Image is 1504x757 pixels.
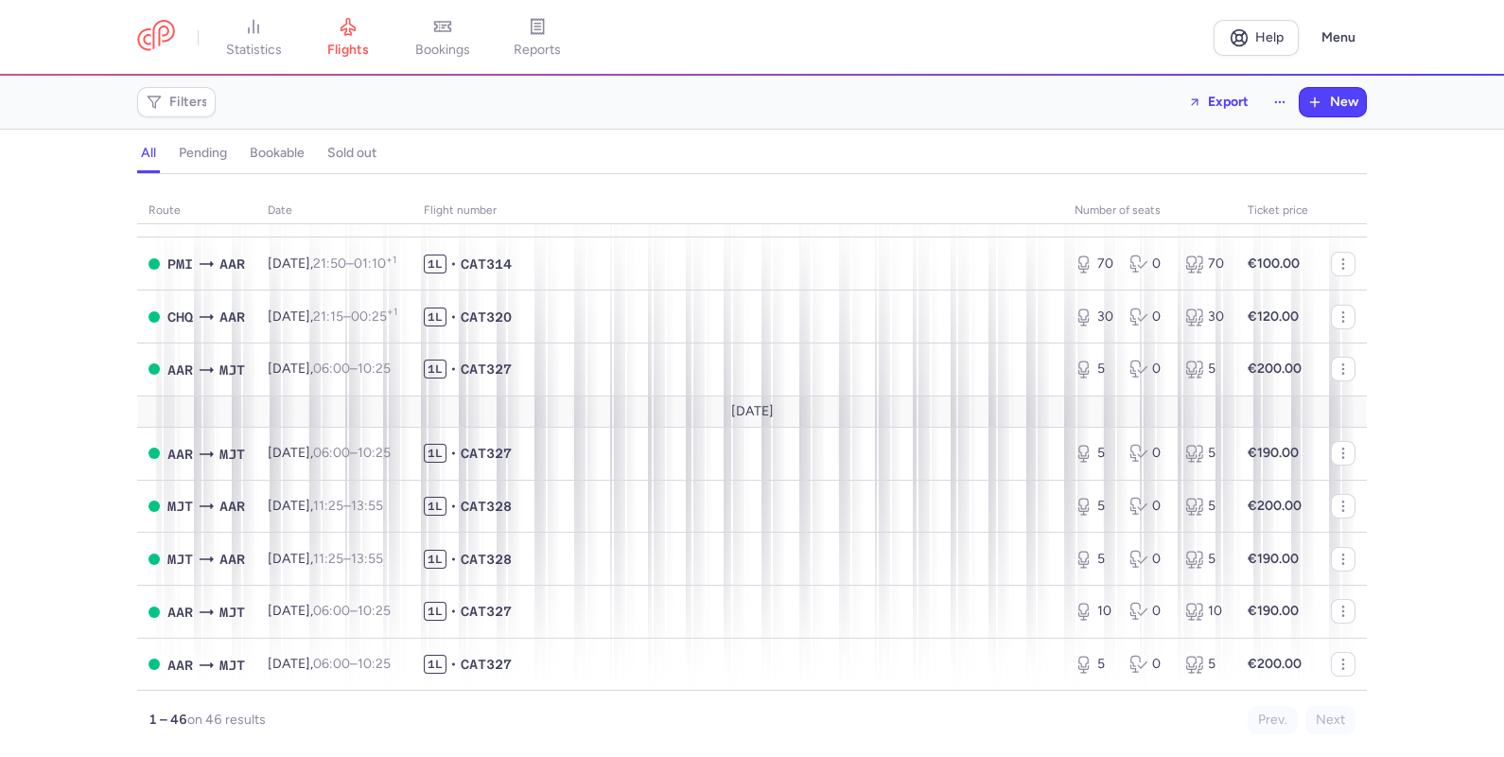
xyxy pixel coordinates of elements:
div: 10 [1075,602,1114,621]
time: 11:25 [313,498,343,514]
span: [DATE], [268,498,383,514]
span: [DATE], [268,551,383,567]
span: bookings [415,42,470,59]
div: 0 [1129,497,1169,516]
div: 5 [1185,444,1225,463]
div: 5 [1185,550,1225,569]
div: 0 [1129,655,1169,674]
span: CAT328 [461,497,512,516]
span: – [313,656,391,672]
time: 21:15 [313,308,343,325]
time: 13:55 [351,498,383,514]
span: AAR [167,655,193,676]
span: Help [1255,30,1284,44]
button: New [1300,88,1366,116]
span: 1L [424,550,446,569]
span: 1L [424,444,446,463]
a: bookings [395,17,490,59]
span: AAR [167,360,193,380]
span: [DATE], [268,255,396,272]
button: Filters [138,88,215,116]
th: date [256,197,412,225]
span: [DATE] [731,404,774,419]
div: 0 [1129,255,1169,273]
span: – [313,445,391,461]
div: 0 [1129,602,1169,621]
div: 5 [1185,360,1225,378]
a: reports [490,17,585,59]
span: CHQ [167,307,193,327]
th: Flight number [412,197,1063,225]
span: 1L [424,655,446,674]
span: • [450,360,457,378]
span: MJT [167,549,193,570]
div: 0 [1129,444,1169,463]
div: 70 [1075,255,1114,273]
a: CitizenPlane red outlined logo [137,20,175,55]
time: 10:25 [358,361,391,377]
button: Next [1305,706,1355,734]
span: 1L [424,308,446,326]
strong: €200.00 [1248,498,1302,514]
span: • [450,550,457,569]
div: 70 [1185,255,1225,273]
strong: €190.00 [1248,603,1299,619]
span: Export [1208,95,1249,109]
time: 00:25 [351,308,397,325]
span: reports [514,42,561,59]
span: – [313,498,383,514]
time: 10:25 [358,603,391,619]
span: AAR [219,254,245,274]
span: – [313,551,383,567]
span: flights [327,42,369,59]
strong: €120.00 [1248,308,1299,325]
time: 06:00 [313,361,350,377]
button: Prev. [1248,706,1298,734]
span: MJT [219,602,245,623]
div: 0 [1129,308,1169,326]
time: 01:10 [354,255,396,272]
span: • [450,655,457,674]
div: 0 [1129,550,1169,569]
div: 5 [1075,360,1114,378]
strong: €190.00 [1248,551,1299,567]
span: • [450,497,457,516]
h4: sold out [327,145,376,162]
a: Help [1214,20,1299,56]
span: 1L [424,602,446,621]
div: 30 [1185,308,1225,326]
div: 10 [1185,602,1225,621]
span: – [313,361,391,377]
span: AAR [219,496,245,517]
span: • [450,308,457,326]
span: CAT327 [461,444,512,463]
span: AAR [167,602,193,623]
span: • [450,602,457,621]
sup: +1 [386,254,396,266]
span: AAR [219,307,245,327]
span: MJT [219,360,245,380]
span: MJT [219,444,245,465]
div: 5 [1075,497,1114,516]
span: CAT327 [461,602,512,621]
a: statistics [206,17,301,59]
span: CAT327 [461,655,512,674]
strong: €190.00 [1248,445,1299,461]
a: flights [301,17,395,59]
strong: €200.00 [1248,656,1302,672]
span: AAR [167,444,193,465]
time: 10:25 [358,656,391,672]
time: 06:00 [313,603,350,619]
span: • [450,255,457,273]
time: 11:25 [313,551,343,567]
span: • [450,444,457,463]
th: number of seats [1063,197,1236,225]
div: 30 [1075,308,1114,326]
h4: pending [179,145,227,162]
span: 1L [424,360,446,378]
span: [DATE], [268,445,391,461]
span: – [313,308,397,325]
span: 1L [424,255,446,273]
time: 06:00 [313,445,350,461]
div: 5 [1185,655,1225,674]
